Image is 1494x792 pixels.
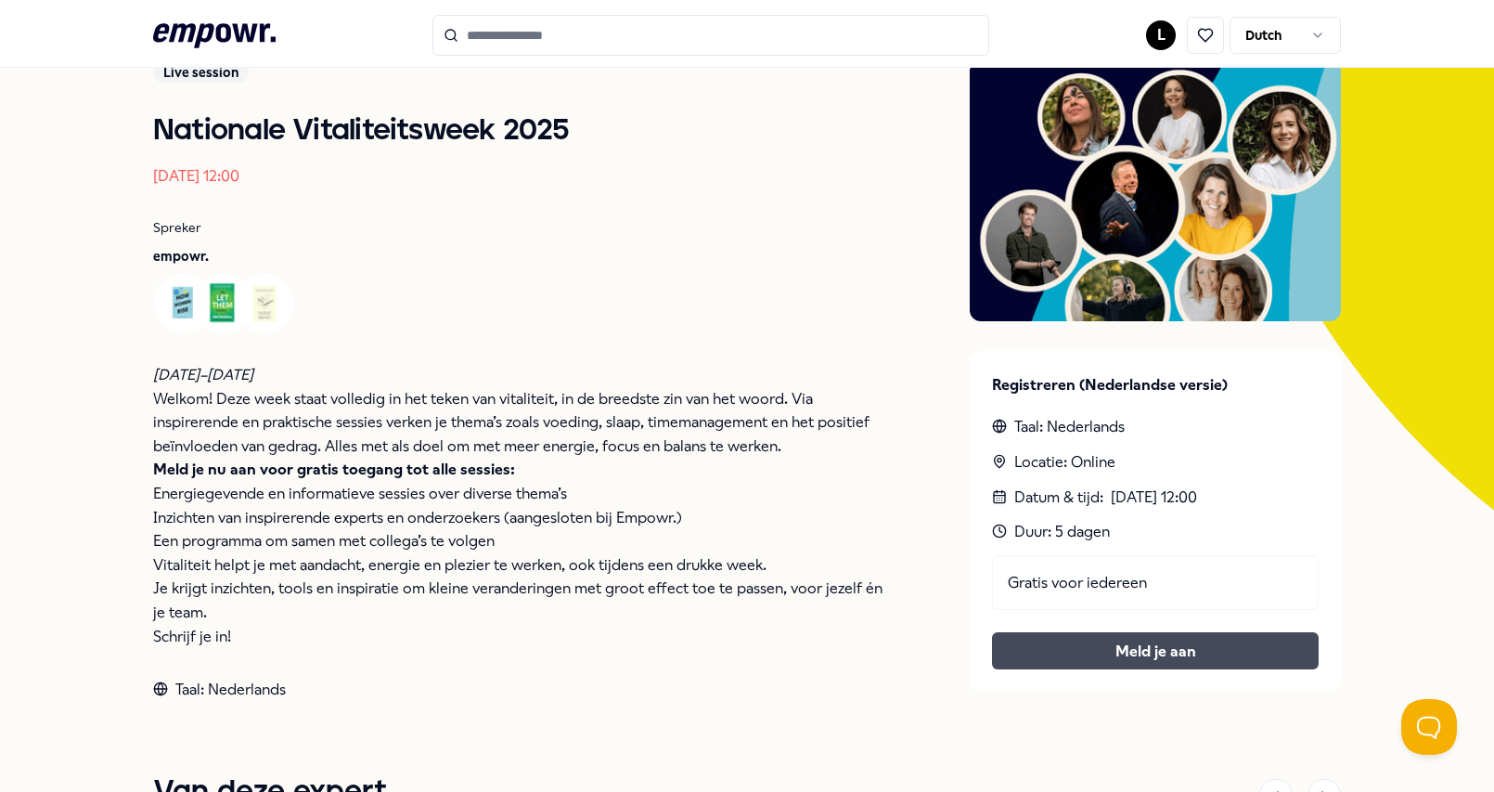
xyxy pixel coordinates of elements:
p: Schrijf je in! [153,625,895,649]
img: Avatar [197,277,251,331]
img: Avatar [238,277,291,331]
p: Je krijgt inzichten, tools en inspiratie om kleine veranderingen met groot effect toe te passen, ... [153,577,895,624]
a: Meld je aan [1007,640,1304,664]
p: Registreren (Nederlandse versie) [992,373,1319,397]
p: Energiegevende en informatieve sessies over diverse thema’s [153,482,895,506]
time: [DATE] 12:00 [1111,486,1197,510]
strong: Meld je nu aan voor gratis toegang tot alle sessies: [153,461,515,478]
div: Taal: Nederlands [153,678,895,702]
div: Datum & tijd : [992,486,1319,510]
em: [DATE]–[DATE] [153,366,253,383]
p: Welkom! Deze week staat volledig in het teken van vitaliteit, in de breedste zin van het woord. V... [153,387,895,459]
div: Locatie: Online [992,450,1319,474]
p: Een programma om samen met collega’s te volgen [153,529,895,553]
div: Taal: Nederlands [992,415,1319,439]
div: Live session [153,62,249,83]
div: Gratis voor iedereen [992,555,1319,611]
iframe: Help Scout Beacon - Open [1401,699,1457,755]
time: [DATE] 12:00 [153,167,239,185]
div: Duur: 5 dagen [992,520,1319,544]
p: empowr. [153,246,895,266]
input: Search for products, categories or subcategories [432,15,989,56]
p: Vitaliteit helpt je met aandacht, energie en plezier te werken, ook tijdens een drukke week. [153,553,895,578]
p: Spreker [153,217,895,238]
img: Avatar [156,277,210,331]
h1: Nationale Vitaliteitsweek 2025 [153,112,895,149]
img: Presenter image [970,60,1341,321]
button: L [1146,20,1176,50]
button: Meld je aan [992,632,1319,669]
p: Inzichten van inspirerende experts en onderzoekers (aangesloten bij Empowr.) [153,506,895,530]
